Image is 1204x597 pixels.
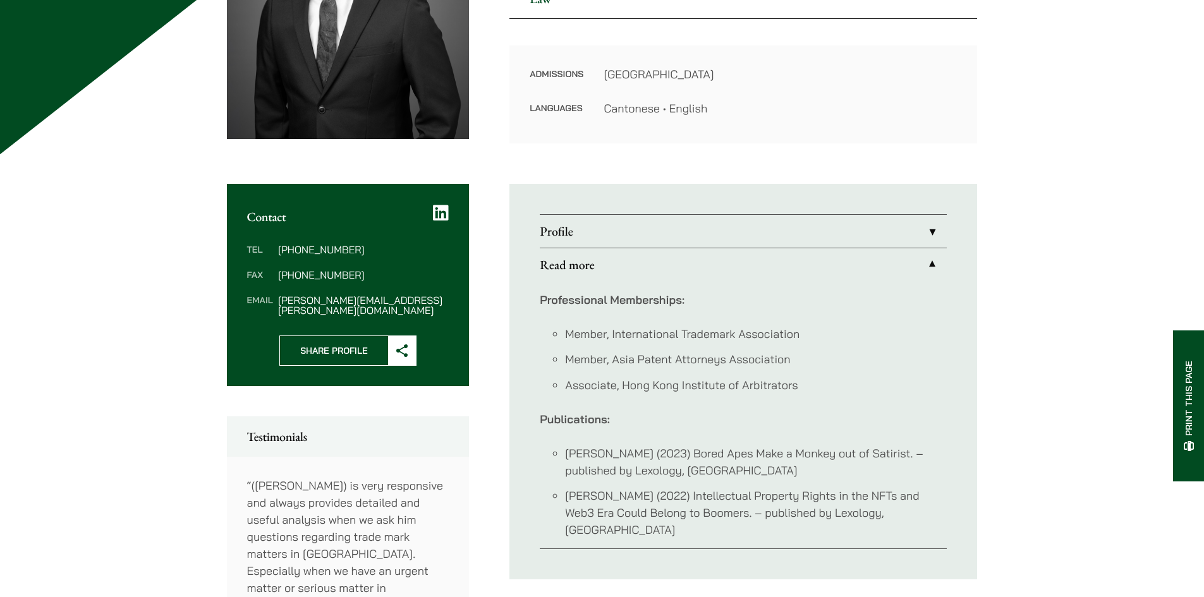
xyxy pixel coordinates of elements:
li: [PERSON_NAME] (2023) Bored Apes Make a Monkey out of Satirist. – published by Lexology, [GEOGRAPH... [565,445,947,479]
span: Share Profile [280,336,388,365]
h2: Contact [247,209,449,224]
a: Profile [540,215,947,248]
h2: Testimonials [247,429,449,444]
div: Read more [540,281,947,549]
a: Read more [540,248,947,281]
dt: Languages [530,100,583,117]
li: Member, International Trademark Association [565,325,947,342]
dd: [PHONE_NUMBER] [278,270,449,280]
a: LinkedIn [433,204,449,222]
strong: Professional Memberships: [540,292,684,307]
dt: Email [247,295,273,315]
dd: [GEOGRAPHIC_DATA] [604,66,957,83]
dd: Cantonese • English [604,100,957,117]
dt: Fax [247,270,273,295]
button: Share Profile [279,335,417,366]
strong: Publications: [540,412,610,426]
dd: [PERSON_NAME][EMAIL_ADDRESS][PERSON_NAME][DOMAIN_NAME] [278,295,449,315]
li: Associate, Hong Kong Institute of Arbitrators [565,377,947,394]
li: [PERSON_NAME] (2022) Intellectual Property Rights in the NFTs and Web3 Era Could Belong to Boomer... [565,487,947,538]
li: Member, Asia Patent Attorneys Association [565,351,947,368]
dt: Tel [247,244,273,270]
dd: [PHONE_NUMBER] [278,244,449,255]
dt: Admissions [530,66,583,100]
